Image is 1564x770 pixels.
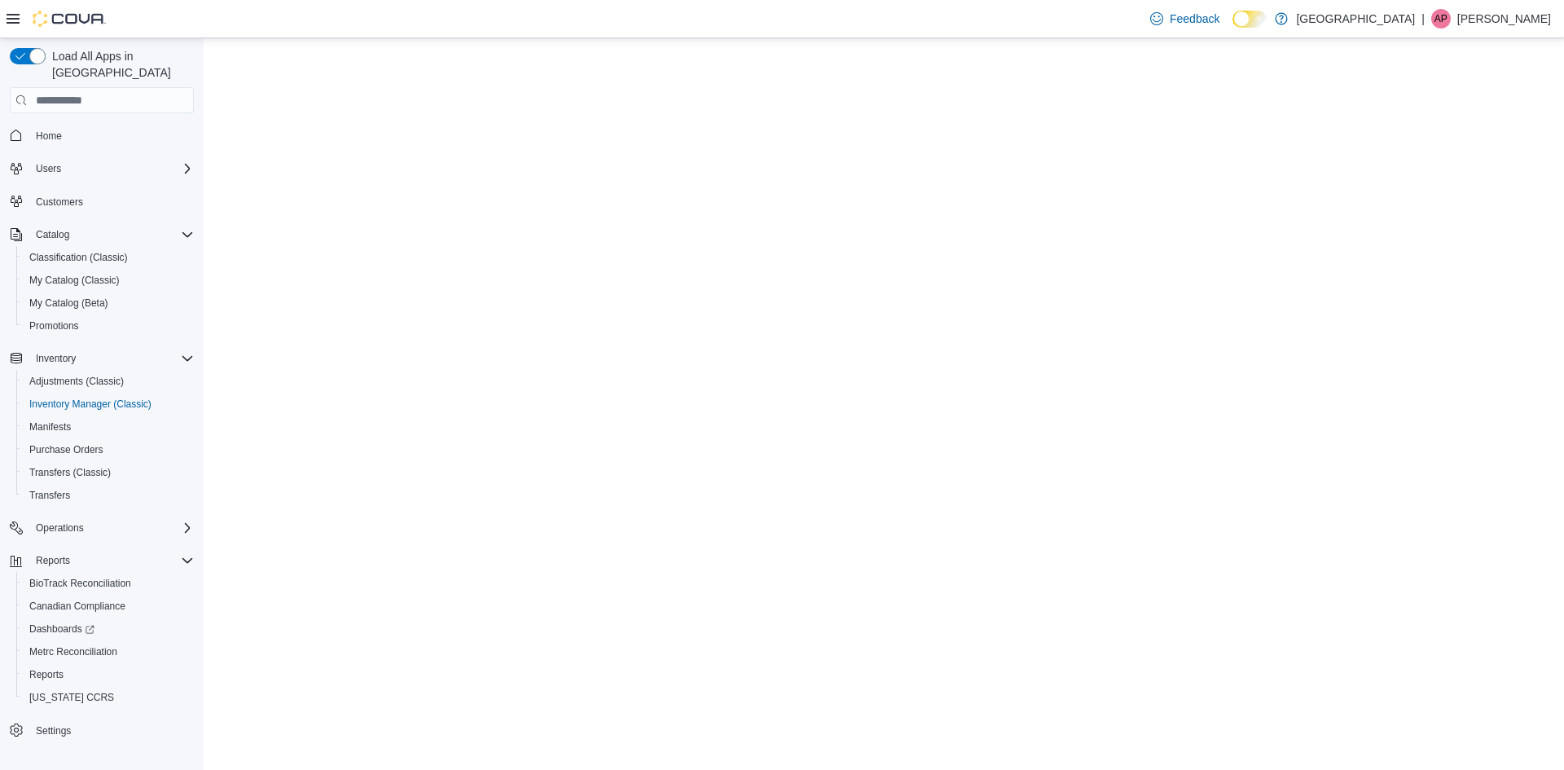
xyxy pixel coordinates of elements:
span: Users [36,162,61,175]
a: Metrc Reconciliation [23,642,124,662]
p: [GEOGRAPHIC_DATA] [1296,9,1415,29]
span: Washington CCRS [23,688,194,707]
a: [US_STATE] CCRS [23,688,121,707]
button: Reports [3,549,200,572]
a: Home [29,126,68,146]
span: Operations [29,518,194,538]
span: Home [36,130,62,143]
input: Dark Mode [1232,11,1267,28]
button: Settings [3,719,200,742]
button: Users [3,157,200,180]
span: Reports [29,551,194,570]
span: Transfers (Classic) [23,463,194,482]
a: Transfers (Classic) [23,463,117,482]
span: Adjustments (Classic) [23,372,194,391]
span: Metrc Reconciliation [29,645,117,658]
a: Transfers [23,486,77,505]
span: Reports [23,665,194,684]
span: Dashboards [23,619,194,639]
span: Promotions [29,319,79,332]
button: Catalog [3,223,200,246]
span: Promotions [23,316,194,336]
span: Operations [36,521,84,535]
span: BioTrack Reconciliation [23,574,194,593]
button: Inventory [3,347,200,370]
button: Catalog [29,225,76,244]
span: My Catalog (Beta) [23,293,194,313]
span: My Catalog (Classic) [23,271,194,290]
span: Canadian Compliance [29,600,125,613]
span: Transfers (Classic) [29,466,111,479]
a: Canadian Compliance [23,596,132,616]
span: Dashboards [29,623,94,636]
span: Home [29,125,194,145]
a: Dashboards [23,619,101,639]
button: Transfers [16,484,200,507]
a: Promotions [23,316,86,336]
span: [US_STATE] CCRS [29,691,114,704]
button: Promotions [16,315,200,337]
a: Settings [29,721,77,741]
a: BioTrack Reconciliation [23,574,138,593]
button: Reports [16,663,200,686]
button: Classification (Classic) [16,246,200,269]
button: [US_STATE] CCRS [16,686,200,709]
a: Inventory Manager (Classic) [23,394,158,414]
span: Inventory Manager (Classic) [29,398,152,411]
span: My Catalog (Beta) [29,297,108,310]
span: My Catalog (Classic) [29,274,120,287]
span: Reports [29,668,64,681]
span: Reports [36,554,70,567]
a: My Catalog (Beta) [23,293,115,313]
button: Inventory Manager (Classic) [16,393,200,416]
img: Cova [33,11,106,27]
a: Classification (Classic) [23,248,134,267]
span: Classification (Classic) [29,251,128,264]
button: Users [29,159,68,178]
button: Operations [29,518,90,538]
span: Dark Mode [1232,28,1233,29]
span: Feedback [1170,11,1219,27]
a: Reports [23,665,70,684]
span: Purchase Orders [29,443,103,456]
button: Canadian Compliance [16,595,200,618]
a: Manifests [23,417,77,437]
span: Load All Apps in [GEOGRAPHIC_DATA] [46,48,194,81]
span: Adjustments (Classic) [29,375,124,388]
span: Settings [29,720,194,741]
span: AP [1434,9,1448,29]
span: Settings [36,724,71,737]
a: Customers [29,192,90,212]
span: Metrc Reconciliation [23,642,194,662]
button: Inventory [29,349,82,368]
span: Transfers [23,486,194,505]
div: Alyssa Poage [1431,9,1451,29]
a: Dashboards [16,618,200,640]
span: Manifests [23,417,194,437]
button: Transfers (Classic) [16,461,200,484]
span: Transfers [29,489,70,502]
span: Canadian Compliance [23,596,194,616]
button: My Catalog (Beta) [16,292,200,315]
span: Customers [36,196,83,209]
button: Adjustments (Classic) [16,370,200,393]
button: Metrc Reconciliation [16,640,200,663]
span: Catalog [36,228,69,241]
span: Inventory [36,352,76,365]
span: Manifests [29,420,71,433]
span: BioTrack Reconciliation [29,577,131,590]
button: Purchase Orders [16,438,200,461]
span: Users [29,159,194,178]
a: Adjustments (Classic) [23,372,130,391]
a: My Catalog (Classic) [23,271,126,290]
button: Reports [29,551,77,570]
button: Customers [3,190,200,213]
a: Feedback [1144,2,1226,35]
button: Operations [3,517,200,539]
span: Catalog [29,225,194,244]
p: | [1421,9,1425,29]
span: Inventory [29,349,194,368]
button: BioTrack Reconciliation [16,572,200,595]
button: Home [3,123,200,147]
a: Purchase Orders [23,440,110,460]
